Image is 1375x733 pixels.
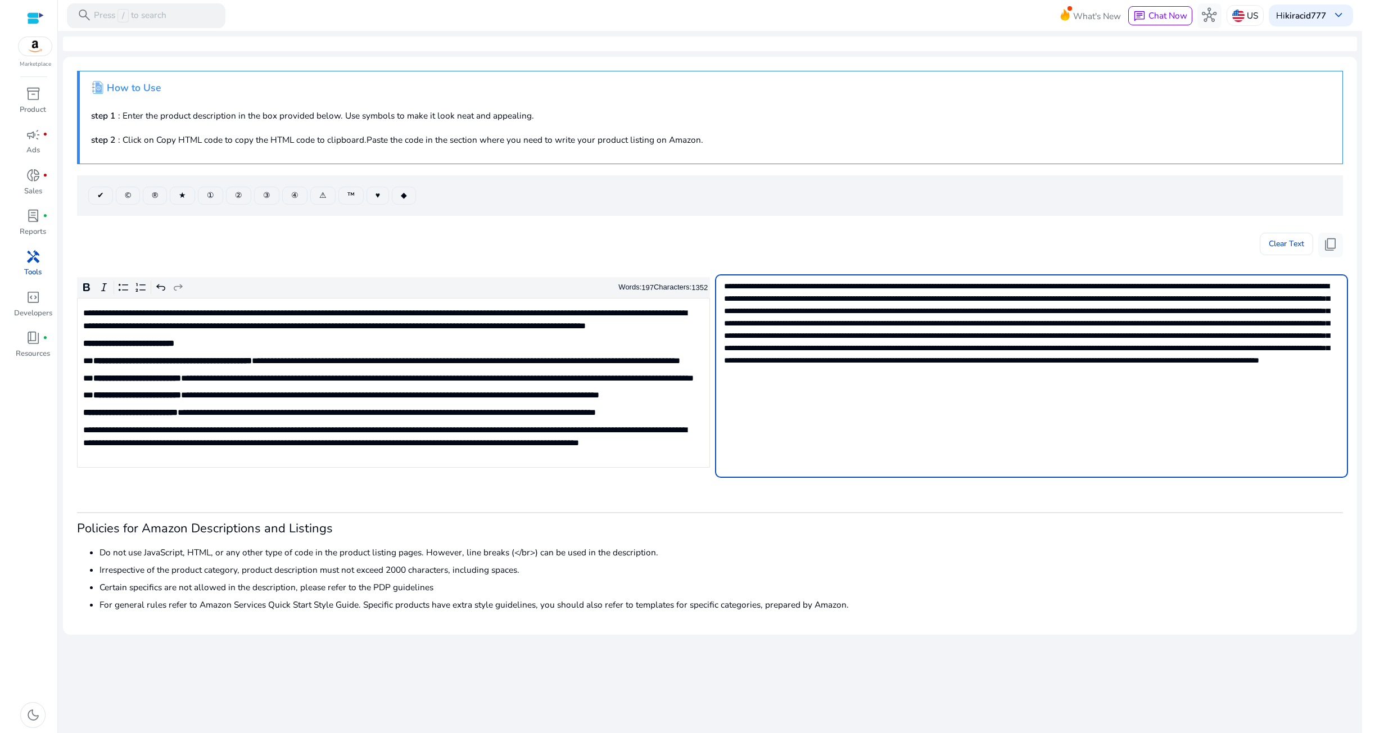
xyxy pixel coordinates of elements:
span: ◆ [401,189,407,201]
span: search [77,8,92,22]
span: ② [235,189,242,201]
span: ④ [291,189,298,201]
a: handymanTools [13,247,53,287]
span: Clear Text [1269,233,1304,255]
h3: Policies for Amazon Descriptions and Listings [77,521,1343,536]
p: Hi [1276,11,1326,20]
li: Do not use JavaScript, HTML, or any other type of code in the product listing pages. However, lin... [99,546,1343,559]
button: ♥ [367,187,389,205]
h4: How to Use [107,82,161,94]
span: campaign [26,128,40,142]
div: Editor toolbar [77,277,710,298]
button: ™ [338,187,364,205]
span: book_4 [26,331,40,345]
span: code_blocks [26,290,40,305]
p: US [1247,6,1258,25]
button: Clear Text [1260,233,1313,255]
b: step 1 [91,110,115,121]
b: kiracid777 [1285,10,1326,21]
p: Reports [20,227,46,238]
span: hub [1202,8,1216,22]
span: ★ [179,189,186,201]
span: inventory_2 [26,87,40,101]
p: : Enter the product description in the box provided below. Use symbols to make it look neat and a... [91,109,1331,122]
span: ™ [347,189,355,201]
span: What's New [1073,6,1121,26]
a: donut_smallfiber_manual_recordSales [13,166,53,206]
a: book_4fiber_manual_recordResources [13,328,53,369]
p: Press to search [94,9,166,22]
button: ④ [282,187,307,205]
button: chatChat Now [1128,6,1192,25]
span: ® [152,189,158,201]
a: campaignfiber_manual_recordAds [13,125,53,165]
span: ✔ [97,189,104,201]
button: ② [226,187,251,205]
button: ◆ [392,187,416,205]
span: keyboard_arrow_down [1331,8,1346,22]
a: lab_profilefiber_manual_recordReports [13,206,53,247]
span: © [125,189,131,201]
button: ① [198,187,223,205]
span: chat [1133,10,1146,22]
button: ③ [254,187,279,205]
p: Resources [16,349,50,360]
span: / [117,9,128,22]
p: Tools [24,267,42,278]
span: donut_small [26,168,40,183]
p: Developers [14,308,52,319]
li: For general rules refer to Amazon Services Quick Start Style Guide. Specific products have extra ... [99,598,1343,611]
a: code_blocksDevelopers [13,288,53,328]
span: lab_profile [26,209,40,223]
li: Irrespective of the product category, product description must not exceed 2000 characters, includ... [99,563,1343,576]
span: ♥ [376,189,380,201]
p: Sales [24,186,42,197]
div: Rich Text Editor. Editing area: main. Press Alt+0 for help. [77,298,710,468]
label: 197 [641,283,654,292]
label: 1352 [691,283,708,292]
span: ⚠ [319,189,327,201]
button: hub [1197,3,1222,28]
span: ③ [263,189,270,201]
button: ® [143,187,167,205]
span: content_copy [1323,237,1338,252]
p: : Click on Copy HTML code to copy the HTML code to clipboard.Paste the code in the section where ... [91,133,1331,146]
p: Ads [26,145,40,156]
span: ① [207,189,214,201]
button: ★ [170,187,195,205]
b: step 2 [91,134,115,146]
div: Words: Characters: [618,280,708,295]
span: fiber_manual_record [43,214,48,219]
button: ⚠ [310,187,336,205]
a: inventory_2Product [13,84,53,125]
img: us.svg [1232,10,1245,22]
span: dark_mode [26,708,40,722]
span: fiber_manual_record [43,173,48,178]
span: fiber_manual_record [43,336,48,341]
p: Product [20,105,46,116]
button: content_copy [1318,233,1343,257]
button: ✔ [88,187,113,205]
button: © [116,187,140,205]
img: amazon.svg [19,37,52,56]
span: handyman [26,250,40,264]
li: Certain specifics are not allowed in the description, please refer to the PDP guidelines [99,581,1343,594]
p: Marketplace [20,60,51,69]
span: fiber_manual_record [43,132,48,137]
span: Chat Now [1148,10,1187,21]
